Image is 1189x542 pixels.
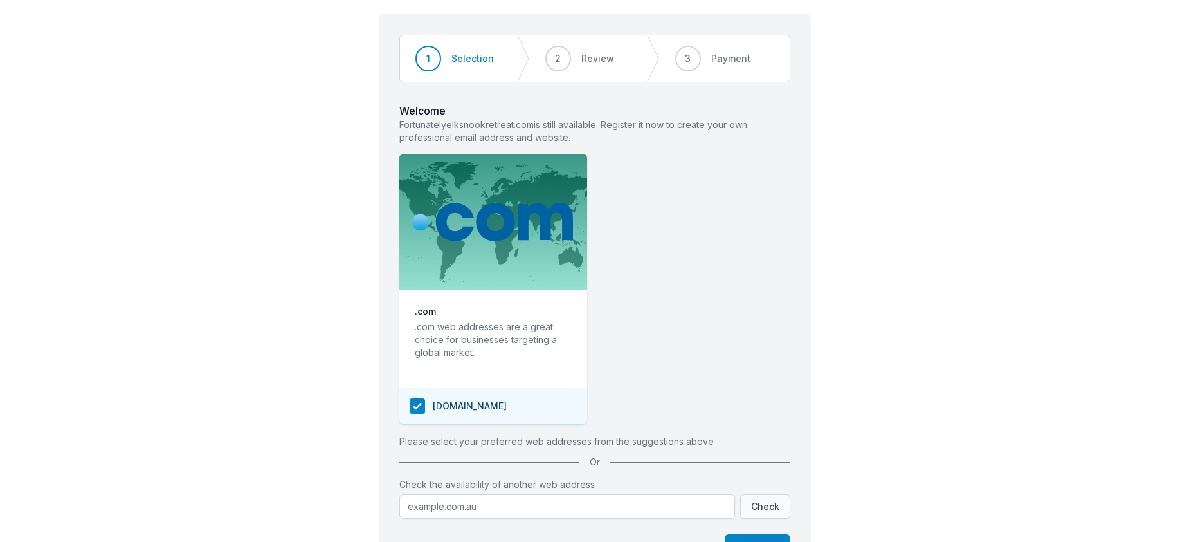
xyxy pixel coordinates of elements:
[399,118,790,144] p: Fortunately elksnookretreat . com is still available. Register it now to create your own professi...
[399,479,595,490] label: Check the availability of another web address
[555,52,561,65] span: 2
[399,35,790,82] nav: Progress
[426,52,430,65] span: 1
[685,52,691,65] span: 3
[711,52,750,65] span: Payment
[451,52,494,65] span: Selection
[399,435,790,448] p: Please select your preferred web addresses from the suggestions above
[415,305,436,318] h3: . com
[590,456,600,469] span: Or
[399,103,790,118] span: Welcome
[399,494,735,519] input: example.com.au
[415,321,572,372] p: .com web addresses are a great choice for businesses targeting a global market.
[433,400,507,413] span: [DOMAIN_NAME]
[740,494,790,519] button: Check
[581,52,614,65] span: Review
